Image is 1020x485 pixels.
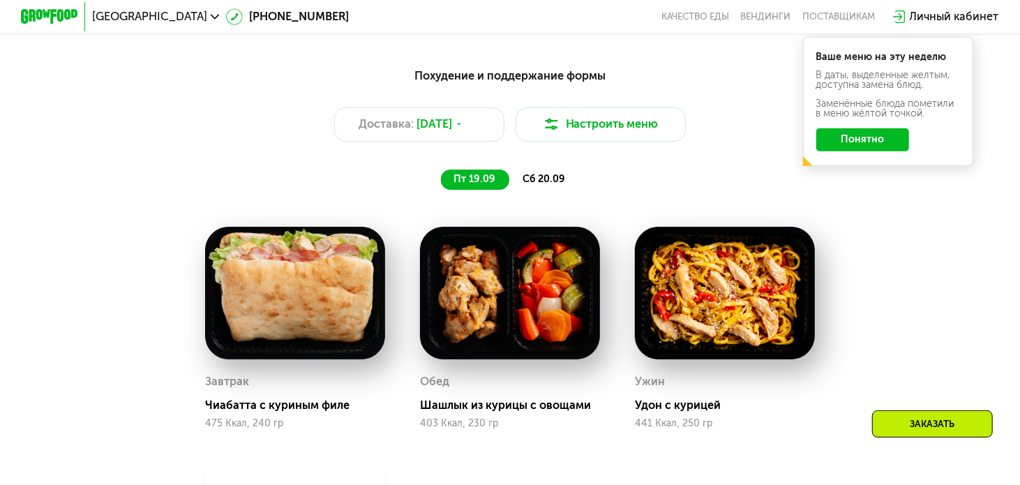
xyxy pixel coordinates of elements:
[635,418,814,429] div: 441 Ккал, 250 гр
[741,11,791,22] a: Вендинги
[816,52,961,62] div: Ваше меню на эту неделю
[453,173,495,185] span: пт 19.09
[816,128,909,151] button: Понятно
[91,67,929,84] div: Похудение и поддержание формы
[420,418,599,429] div: 403 Ккал, 230 гр
[516,107,686,142] button: Настроить меню
[816,70,961,90] div: В даты, выделенные желтым, доступна замена блюд.
[205,418,384,429] div: 475 Ккал, 240 гр
[417,116,452,133] span: [DATE]
[816,99,961,119] div: Заменённые блюда пометили в меню жёлтой точкой.
[205,371,249,392] div: Завтрак
[205,398,396,412] div: Чиабатта с куриным филе
[910,8,999,25] div: Личный кабинет
[359,116,414,133] span: Доставка:
[635,398,825,412] div: Удон с курицей
[226,8,348,25] a: [PHONE_NUMBER]
[420,371,449,392] div: Обед
[635,371,665,392] div: Ужин
[872,410,993,438] div: Заказать
[802,11,875,22] div: поставщикам
[523,173,565,185] span: сб 20.09
[661,11,729,22] a: Качество еды
[92,11,207,22] span: [GEOGRAPHIC_DATA]
[420,398,610,412] div: Шашлык из курицы с овощами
